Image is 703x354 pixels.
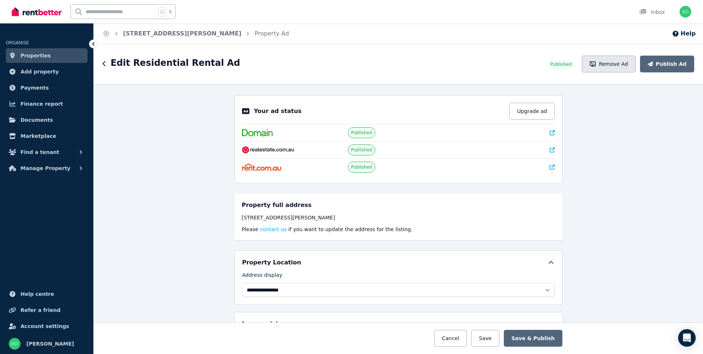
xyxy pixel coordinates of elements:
h1: Edit Residential Rental Ad [111,57,240,69]
img: Ezechiel Orski-Ritchie [680,6,691,18]
img: Rent.com.au [242,163,281,171]
button: contact us [260,226,287,233]
img: RealEstate.com.au [242,146,294,154]
button: Upgrade ad [509,103,555,120]
a: Help centre [6,287,88,301]
img: Domain.com.au [242,129,273,136]
a: Marketplace [6,129,88,143]
a: Finance report [6,97,88,111]
span: Published [351,147,372,153]
h5: Property Location [242,258,301,267]
button: Save & Publish [504,330,562,347]
a: Property Ad [254,30,289,37]
a: Documents [6,113,88,127]
a: Payments [6,80,88,95]
span: Finance report [21,99,63,108]
span: Payments [21,83,49,92]
span: [PERSON_NAME] [26,339,74,348]
a: Refer a friend [6,303,88,317]
span: Add property [21,67,59,76]
span: ORGANISE [6,40,29,45]
button: Remove Ad [582,56,636,72]
span: Properties [21,51,51,60]
button: Save [471,330,499,347]
span: Documents [21,116,53,124]
button: Cancel [434,330,467,347]
button: Publish Ad [640,56,694,72]
div: Open Intercom Messenger [678,329,696,347]
div: Inbox [639,8,665,16]
div: [STREET_ADDRESS][PERSON_NAME] [242,214,555,221]
a: Add property [6,64,88,79]
span: Published [550,61,572,67]
span: k [169,9,172,15]
span: Account settings [21,322,69,331]
span: Published [351,164,372,170]
span: Refer a friend [21,306,60,315]
button: Find a tenant [6,145,88,159]
span: Help centre [21,290,54,298]
span: Published [351,130,372,136]
a: Properties [6,48,88,63]
p: Please if you want to update the address for the listing. [242,226,555,233]
nav: Breadcrumb [94,23,298,44]
img: RentBetter [12,6,62,17]
button: Help [672,29,696,38]
button: Manage Property [6,161,88,176]
span: Manage Property [21,164,70,173]
a: Account settings [6,319,88,334]
a: [STREET_ADDRESS][PERSON_NAME] [123,30,241,37]
h5: Lease pricing [242,320,286,328]
span: Marketplace [21,132,56,140]
h5: Property full address [242,201,312,210]
img: Ezechiel Orski-Ritchie [9,338,21,350]
label: Address display [242,271,282,282]
span: Find a tenant [21,148,59,157]
p: Your ad status [254,107,301,116]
